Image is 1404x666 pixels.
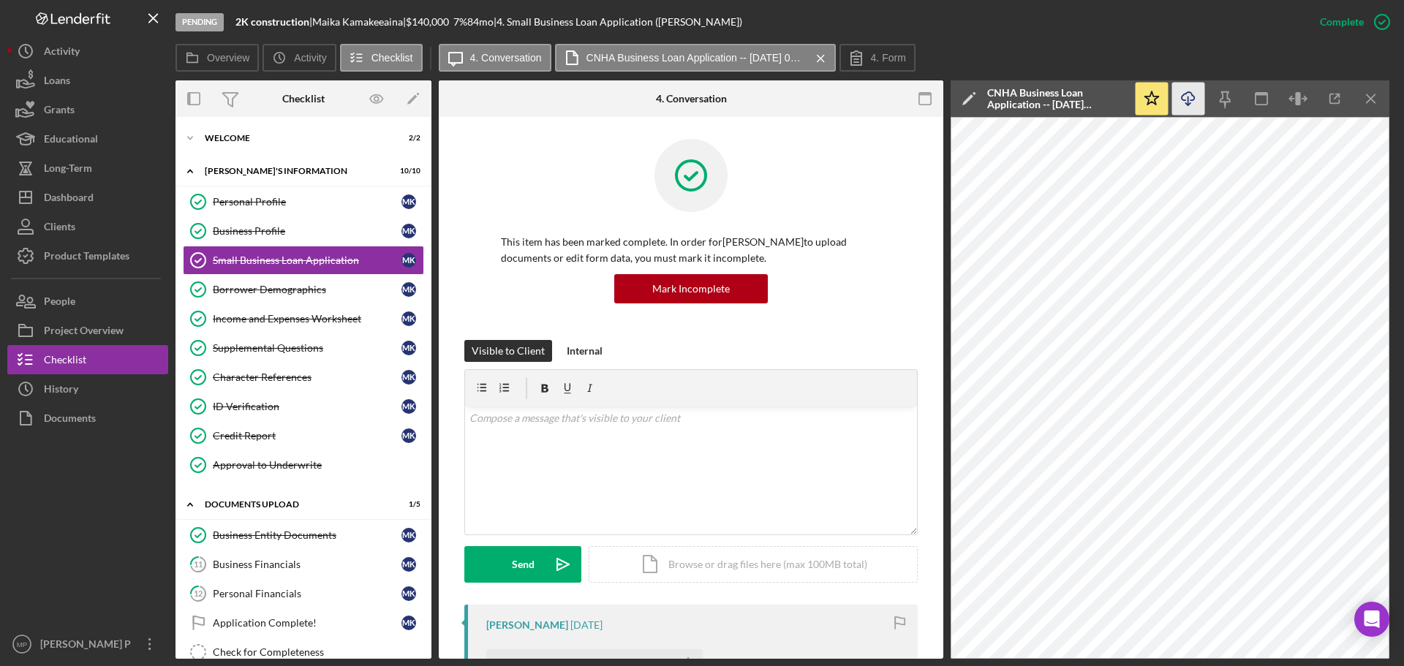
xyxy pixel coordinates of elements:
[183,216,424,246] a: Business ProfileMK
[401,253,416,268] div: M K
[213,459,423,471] div: Approval to Underwrite
[312,16,406,28] div: Maika Kamakeeaina |
[44,316,124,349] div: Project Overview
[394,134,420,143] div: 2 / 2
[472,340,545,362] div: Visible to Client
[7,404,168,433] button: Documents
[183,521,424,550] a: Business Entity DocumentsMK
[570,619,603,631] time: 2025-07-11 00:05
[401,370,416,385] div: M K
[17,640,27,648] text: MP
[512,546,535,583] div: Send
[183,392,424,421] a: ID VerificationMK
[44,241,129,274] div: Product Templates
[183,450,424,480] a: Approval to Underwrite
[183,421,424,450] a: Credit ReportMK
[183,550,424,579] a: 11Business FinancialsMK
[401,194,416,209] div: M K
[213,430,401,442] div: Credit Report
[44,345,86,378] div: Checklist
[406,15,449,28] span: $140,000
[614,274,768,303] button: Mark Incomplete
[44,37,80,69] div: Activity
[235,16,312,28] div: |
[656,93,727,105] div: 4. Conversation
[371,52,413,64] label: Checklist
[1354,602,1389,637] div: Open Intercom Messenger
[183,304,424,333] a: Income and Expenses WorksheetMK
[555,44,836,72] button: CNHA Business Loan Application -- [DATE] 06_12pm.pdf
[464,546,581,583] button: Send
[213,342,401,354] div: Supplemental Questions
[235,15,309,28] b: 2K construction
[183,608,424,637] a: Application Complete!MK
[44,183,94,216] div: Dashboard
[37,629,132,662] div: [PERSON_NAME] P
[401,528,416,542] div: M K
[7,95,168,124] button: Grants
[401,399,416,414] div: M K
[213,254,401,266] div: Small Business Loan Application
[205,167,384,175] div: [PERSON_NAME]'S INFORMATION
[44,287,75,319] div: People
[213,529,401,541] div: Business Entity Documents
[194,589,203,598] tspan: 12
[839,44,916,72] button: 4. Form
[7,241,168,270] a: Product Templates
[453,16,467,28] div: 7 %
[652,274,730,303] div: Mark Incomplete
[401,616,416,630] div: M K
[213,559,401,570] div: Business Financials
[7,124,168,154] button: Educational
[401,311,416,326] div: M K
[7,287,168,316] button: People
[44,404,96,436] div: Documents
[401,428,416,443] div: M K
[7,183,168,212] button: Dashboard
[7,66,168,95] button: Loans
[987,87,1126,110] div: CNHA Business Loan Application -- [DATE] 06_12pm.pdf
[213,401,401,412] div: ID Verification
[494,16,742,28] div: | 4. Small Business Loan Application ([PERSON_NAME])
[183,579,424,608] a: 12Personal FinancialsMK
[7,37,168,66] button: Activity
[467,16,494,28] div: 84 mo
[7,374,168,404] button: History
[183,246,424,275] a: Small Business Loan ApplicationMK
[7,629,168,659] button: MP[PERSON_NAME] P
[7,154,168,183] button: Long-Term
[213,225,401,237] div: Business Profile
[470,52,542,64] label: 4. Conversation
[213,371,401,383] div: Character References
[207,52,249,64] label: Overview
[282,93,325,105] div: Checklist
[213,617,401,629] div: Application Complete!
[263,44,336,72] button: Activity
[213,646,423,658] div: Check for Completeness
[213,196,401,208] div: Personal Profile
[194,559,203,569] tspan: 11
[486,619,568,631] div: [PERSON_NAME]
[1305,7,1397,37] button: Complete
[183,333,424,363] a: Supplemental QuestionsMK
[439,44,551,72] button: 4. Conversation
[340,44,423,72] button: Checklist
[7,316,168,345] button: Project Overview
[294,52,326,64] label: Activity
[7,345,168,374] button: Checklist
[183,275,424,304] a: Borrower DemographicsMK
[586,52,806,64] label: CNHA Business Loan Application -- [DATE] 06_12pm.pdf
[394,500,420,509] div: 1 / 5
[1320,7,1364,37] div: Complete
[401,224,416,238] div: M K
[567,340,603,362] div: Internal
